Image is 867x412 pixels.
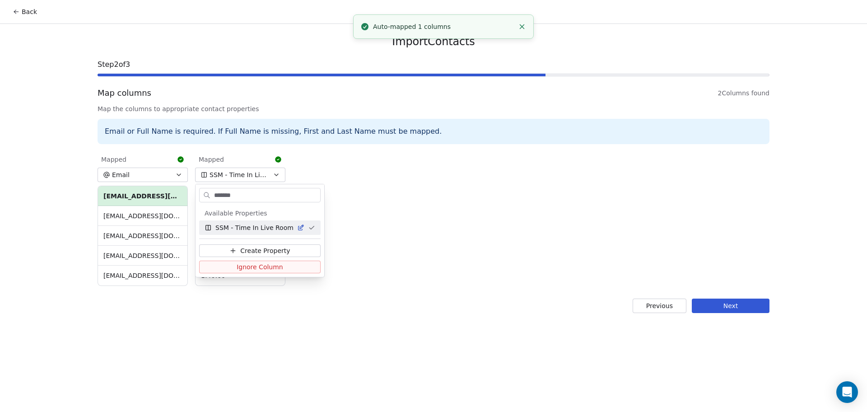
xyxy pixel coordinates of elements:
button: Close toast [516,21,528,33]
button: Create Property [199,244,321,257]
div: Suggestions [199,206,321,235]
button: Ignore Column [199,261,321,273]
span: SSM - Time In Live Room [215,223,294,232]
span: Ignore Column [237,262,283,272]
div: Auto-mapped 1 columns [373,22,514,32]
span: Available Properties [205,209,267,218]
span: Create Property [240,246,290,255]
